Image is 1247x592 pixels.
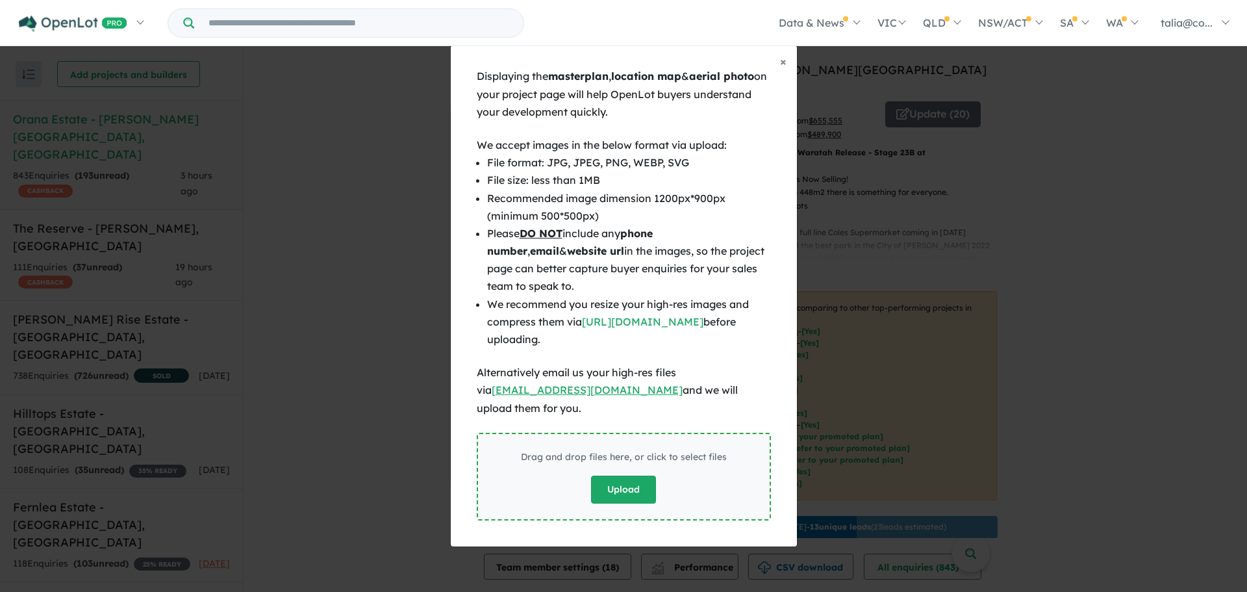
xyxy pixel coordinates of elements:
li: File format: JPG, JPEG, PNG, WEBP, SVG [487,154,771,172]
b: masterplan [548,70,609,83]
div: Drag and drop files here, or click to select files [521,450,727,465]
b: website url [567,244,624,257]
li: We recommend you resize your high-res images and compress them via before uploading. [487,296,771,349]
li: File size: less than 1MB [487,172,771,189]
a: [EMAIL_ADDRESS][DOMAIN_NAME] [492,383,683,396]
span: × [780,54,787,69]
img: Openlot PRO Logo White [19,16,127,32]
input: Try estate name, suburb, builder or developer [197,9,521,37]
b: location map [611,70,681,83]
button: Upload [591,476,656,504]
li: Please include any , & in the images, so the project page can better capture buyer enquiries for ... [487,225,771,296]
u: DO NOT [520,227,562,240]
a: [URL][DOMAIN_NAME] [582,315,703,328]
li: Recommended image dimension 1200px*900px (minimum 500*500px) [487,190,771,225]
div: Displaying the , & on your project page will help OpenLot buyers understand your development quic... [477,68,771,121]
div: Alternatively email us your high-res files via and we will upload them for you. [477,364,771,417]
b: aerial photo [689,70,754,83]
b: email [530,244,559,257]
span: talia@co... [1161,16,1213,29]
div: We accept images in the below format via upload: [477,136,771,154]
